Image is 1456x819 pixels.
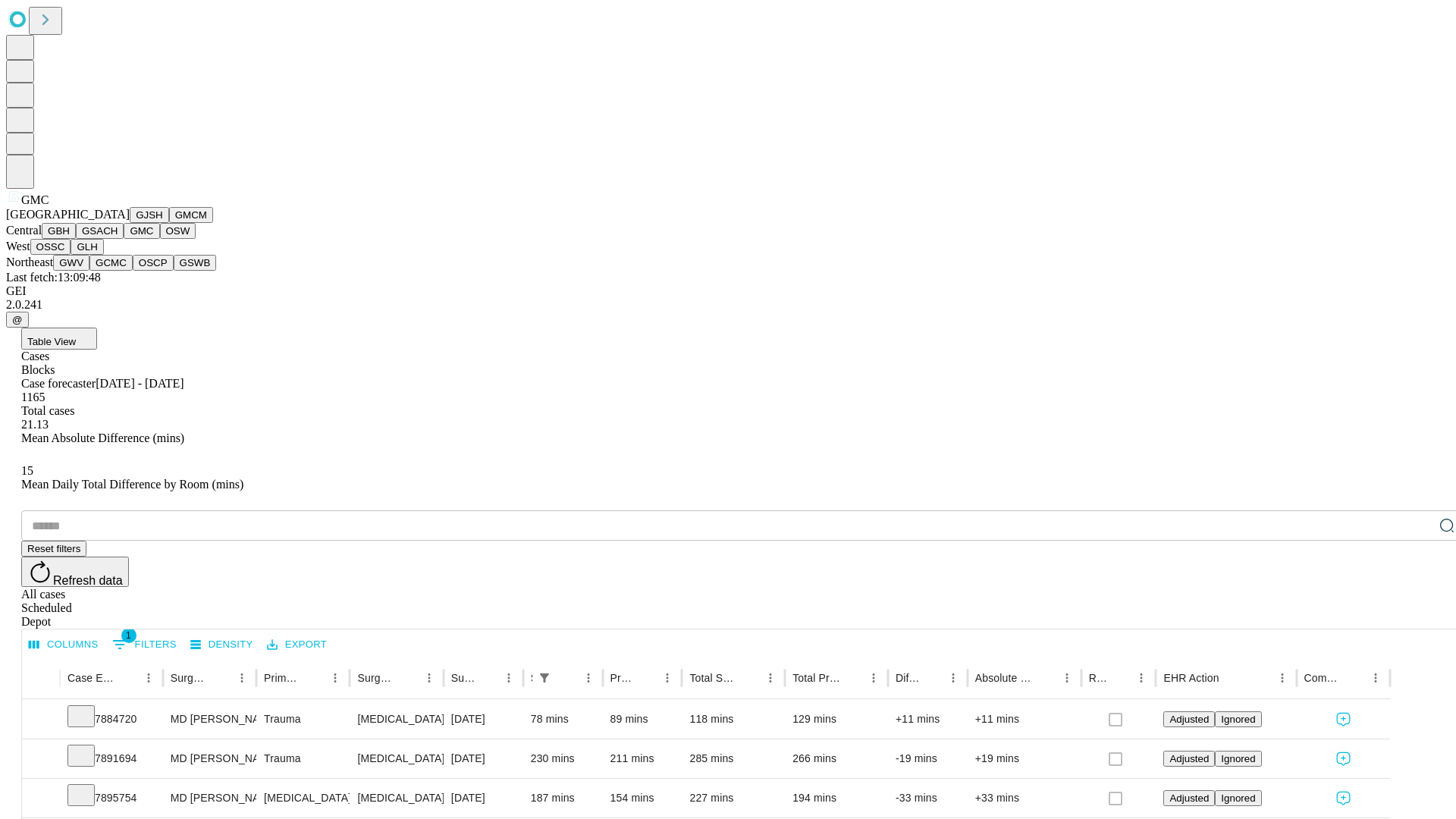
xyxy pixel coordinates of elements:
[30,239,71,255] button: OSSC
[1056,667,1078,689] button: Menu
[689,739,777,778] div: 285 mins
[689,672,737,684] div: Total Scheduled Duration
[187,633,257,657] button: Density
[760,667,781,689] button: Menu
[896,672,920,684] div: Difference
[325,667,346,689] button: Menu
[264,739,342,778] div: Trauma
[975,779,1074,817] div: +33 mins
[531,779,595,817] div: 187 mins
[792,739,880,778] div: 266 mins
[210,667,231,689] button: Sort
[1215,751,1261,767] button: Ignored
[1109,667,1131,689] button: Sort
[1163,751,1215,767] button: Adjusted
[357,779,435,817] div: [MEDICAL_DATA]
[534,667,555,689] button: Show filters
[975,739,1074,778] div: +19 mins
[96,377,184,390] span: [DATE] - [DATE]
[21,391,45,403] span: 1165
[138,667,159,689] button: Menu
[1215,790,1261,806] button: Ignored
[21,478,243,491] span: Mean Daily Total Difference by Room (mins)
[67,779,155,817] div: 7895754
[21,404,74,417] span: Total cases
[1169,714,1209,725] span: Adjusted
[264,672,302,684] div: Primary Service
[53,574,123,587] span: Refresh data
[451,672,475,684] div: Surgery Date
[357,700,435,739] div: [MEDICAL_DATA] SKIN [MEDICAL_DATA] AND MUSCLE
[557,667,578,689] button: Sort
[975,672,1034,684] div: Absolute Difference
[27,543,80,554] span: Reset filters
[76,223,124,239] button: GSACH
[174,255,217,271] button: GSWB
[124,223,159,239] button: GMC
[792,700,880,739] div: 129 mins
[12,314,23,325] span: @
[451,779,516,817] div: [DATE]
[133,255,174,271] button: OSCP
[169,207,213,223] button: GMCM
[1215,711,1261,727] button: Ignored
[1163,711,1215,727] button: Adjusted
[231,667,253,689] button: Menu
[578,667,599,689] button: Menu
[67,739,155,778] div: 7891694
[6,298,1450,312] div: 2.0.241
[863,667,884,689] button: Menu
[477,667,498,689] button: Sort
[264,700,342,739] div: Trauma
[1221,753,1255,764] span: Ignored
[108,632,180,657] button: Show filters
[6,208,130,221] span: [GEOGRAPHIC_DATA]
[610,700,675,739] div: 89 mins
[531,739,595,778] div: 230 mins
[1089,672,1109,684] div: Resolved in EHR
[975,700,1074,739] div: +11 mins
[30,707,52,733] button: Expand
[263,633,331,657] button: Export
[6,312,29,328] button: @
[21,557,129,587] button: Refresh data
[27,336,76,347] span: Table View
[1163,672,1219,684] div: EHR Action
[689,700,777,739] div: 118 mins
[6,256,53,268] span: Northeast
[6,224,42,237] span: Central
[21,418,49,431] span: 21.13
[6,271,101,284] span: Last fetch: 13:09:48
[610,739,675,778] div: 211 mins
[896,700,960,739] div: +11 mins
[1221,792,1255,804] span: Ignored
[89,255,133,271] button: GCMC
[30,786,52,812] button: Expand
[531,700,595,739] div: 78 mins
[397,667,419,689] button: Sort
[1304,672,1342,684] div: Comments
[21,193,49,206] span: GMC
[117,667,138,689] button: Sort
[71,239,103,255] button: GLH
[1131,667,1152,689] button: Menu
[21,541,86,557] button: Reset filters
[121,628,136,643] span: 1
[534,667,555,689] div: 1 active filter
[21,377,96,390] span: Case forecaster
[67,700,155,739] div: 7884720
[451,739,516,778] div: [DATE]
[792,779,880,817] div: 194 mins
[1221,667,1242,689] button: Sort
[21,431,184,444] span: Mean Absolute Difference (mins)
[498,667,519,689] button: Menu
[842,667,863,689] button: Sort
[657,667,678,689] button: Menu
[171,739,249,778] div: MD [PERSON_NAME]
[303,667,325,689] button: Sort
[896,739,960,778] div: -19 mins
[1272,667,1293,689] button: Menu
[1344,667,1365,689] button: Sort
[171,779,249,817] div: MD [PERSON_NAME]
[1169,753,1209,764] span: Adjusted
